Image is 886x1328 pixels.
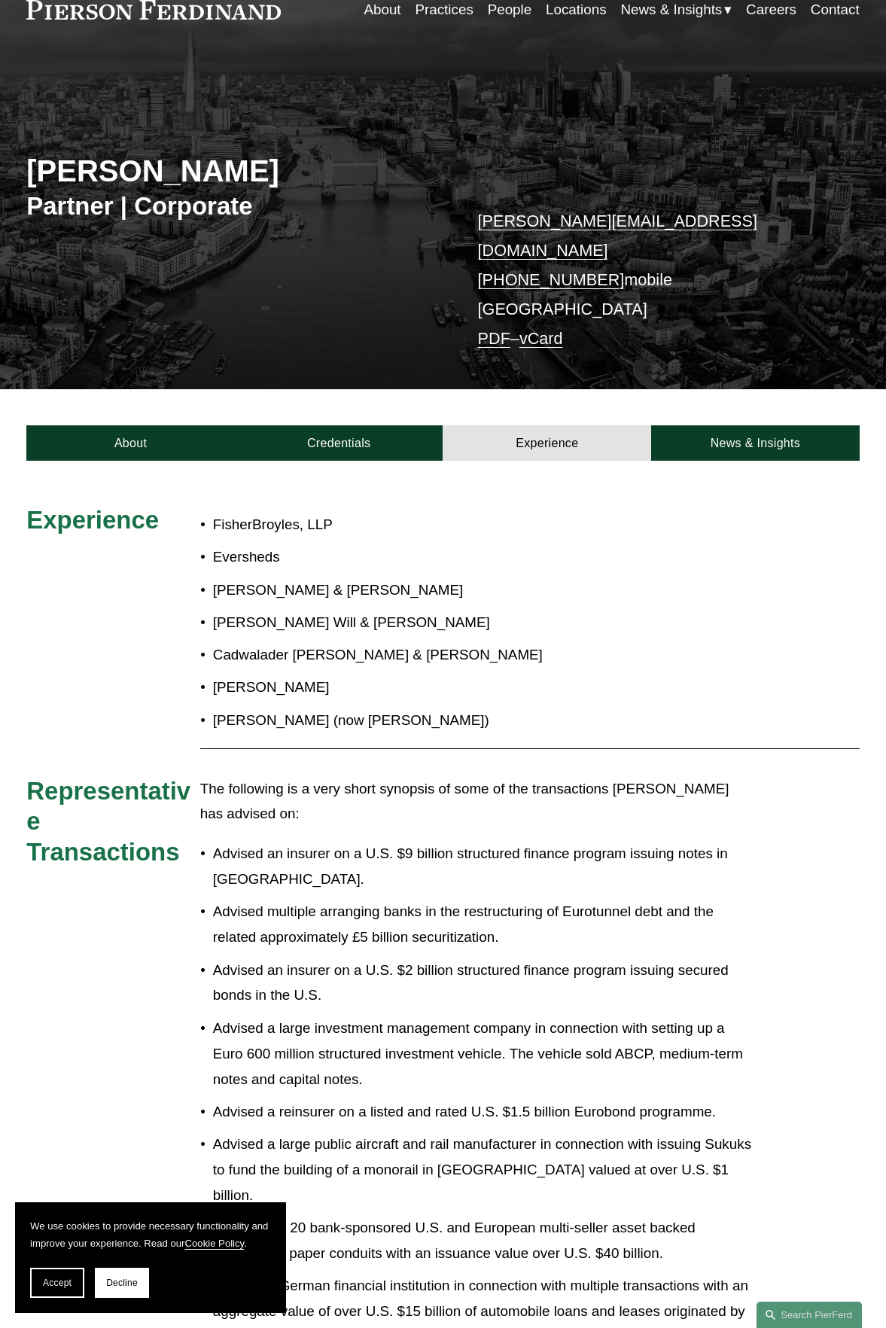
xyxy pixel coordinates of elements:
p: [PERSON_NAME] & [PERSON_NAME] [213,577,756,603]
a: Cookie Policy [185,1238,245,1249]
a: News & Insights [651,425,860,461]
p: [PERSON_NAME] [213,675,756,700]
p: Eversheds [213,544,756,570]
button: Decline [95,1268,149,1298]
p: Advised multiple arranging banks in the restructuring of Eurotunnel debt and the related approxim... [213,899,756,950]
button: Accept [30,1268,84,1298]
p: [PERSON_NAME] Will & [PERSON_NAME] [213,610,756,635]
h2: [PERSON_NAME] [26,153,443,189]
a: Search this site [757,1302,862,1328]
span: Decline [106,1278,138,1288]
a: [PERSON_NAME][EMAIL_ADDRESS][DOMAIN_NAME] [478,212,757,260]
h3: Partner | Corporate [26,191,443,222]
p: Advised an insurer on a U.S. $2 billion structured finance program issuing secured bonds in the U.S. [213,958,756,1009]
p: Advised an insurer on a U.S. $9 billion structured finance program issuing notes in [GEOGRAPHIC_D... [213,841,756,892]
p: FisherBroyles, LLP [213,512,756,538]
span: Experience [26,506,159,534]
p: We use cookies to provide necessary functionality and improve your experience. Read our . [30,1217,271,1253]
p: The following is a very short synopsis of some of the transactions [PERSON_NAME] has advised on: [200,776,756,827]
span: Representative Transactions [26,777,190,867]
p: Advised a large investment management company in connection with setting up a Euro 600 million st... [213,1016,756,1092]
a: Experience [443,425,651,461]
p: [PERSON_NAME] (now [PERSON_NAME]) [213,708,756,733]
p: Set-up over 20 bank-sponsored U.S. and European multi-seller asset backed commercial paper condui... [213,1215,756,1266]
p: Advised a reinsurer on a listed and rated U.S. $1.5 billion Eurobond programme. [213,1099,756,1125]
a: Credentials [235,425,443,461]
p: Advised a large public aircraft and rail manufacturer in connection with issuing Sukuks to fund t... [213,1132,756,1208]
a: [PHONE_NUMBER] [478,270,625,289]
p: mobile [GEOGRAPHIC_DATA] – [478,207,825,354]
a: vCard [519,329,563,348]
span: Accept [43,1278,72,1288]
section: Cookie banner [15,1202,286,1313]
a: About [26,425,235,461]
p: Cadwalader [PERSON_NAME] & [PERSON_NAME] [213,642,756,668]
a: PDF [478,329,510,348]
